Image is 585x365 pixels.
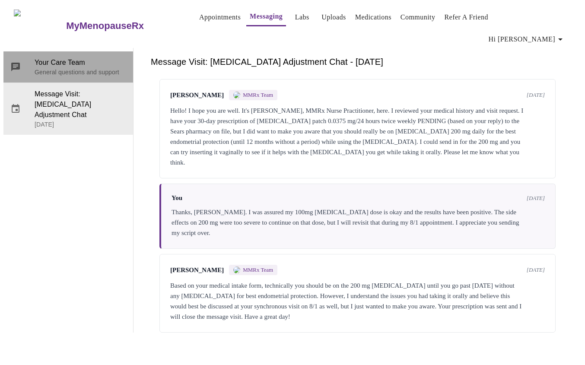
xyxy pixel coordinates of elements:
div: Hello! I hope you are well. It's [PERSON_NAME], MMRx Nurse Practitioner, here. I reviewed your me... [170,105,545,168]
img: MyMenopauseRx Logo [14,10,65,42]
div: Your Care TeamGeneral questions and support [3,51,133,83]
span: You [172,194,182,202]
button: Hi [PERSON_NAME] [485,31,569,48]
span: Your Care Team [35,57,126,68]
button: Uploads [318,9,350,26]
button: Refer a Friend [441,9,492,26]
button: Messaging [246,8,286,26]
span: MMRx Team [243,267,273,273]
h3: MyMenopauseRx [66,20,144,32]
a: Medications [355,11,391,23]
span: [PERSON_NAME] [170,267,224,274]
img: MMRX [233,92,240,98]
span: MMRx Team [243,92,273,98]
span: [DATE] [527,267,545,273]
button: Labs [288,9,316,26]
button: Appointments [196,9,244,26]
span: [PERSON_NAME] [170,92,224,99]
p: [DATE] [35,120,126,129]
span: Message Visit: [MEDICAL_DATA] Adjustment Chat [35,89,126,120]
a: Community [401,11,436,23]
a: Messaging [250,10,283,22]
a: Appointments [199,11,241,23]
div: Based on your medical intake form, technically you should be on the 200 mg [MEDICAL_DATA] until y... [170,280,545,322]
a: Refer a Friend [444,11,488,23]
button: Community [397,9,439,26]
div: Thanks, [PERSON_NAME]. I was assured my 100mg [MEDICAL_DATA] dose is okay and the results have be... [172,207,545,238]
button: Medications [352,9,395,26]
a: Uploads [321,11,346,23]
span: [DATE] [527,195,545,202]
img: MMRX [233,267,240,273]
a: Labs [295,11,309,23]
p: General questions and support [35,68,126,76]
a: MyMenopauseRx [65,11,178,41]
span: Hi [PERSON_NAME] [489,33,566,45]
div: Message Visit: [MEDICAL_DATA] Adjustment Chat[DATE] [3,83,133,135]
span: [DATE] [527,92,545,98]
h6: Message Visit: [MEDICAL_DATA] Adjustment Chat - [DATE] [151,55,564,69]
